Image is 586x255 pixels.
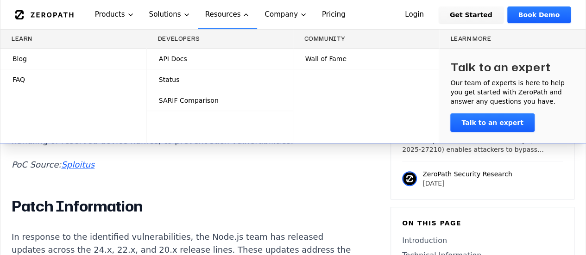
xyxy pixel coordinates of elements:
[159,96,219,105] span: SARIF Comparison
[439,6,504,23] a: Get Started
[402,136,563,154] p: A critical path traversal flaw in Node.js (CVE-2025-27210) enables attackers to bypass directory ...
[450,60,550,75] h3: Talk to an expert
[147,49,293,69] a: API Docs
[394,6,435,23] a: Login
[450,113,534,132] a: Talk to an expert
[402,235,563,246] a: Introduction
[304,35,428,43] h3: Community
[0,49,146,69] a: Blog
[12,160,95,169] em: PoC Source:
[159,54,187,63] span: API Docs
[61,160,95,169] a: Sploitus
[450,78,574,106] p: Our team of experts is here to help you get started with ZeroPath and answer any questions you have.
[422,179,512,188] p: [DATE]
[12,35,135,43] h3: Learn
[13,54,27,63] span: Blog
[158,35,282,43] h3: Developers
[402,218,563,228] h6: On this page
[147,90,293,111] a: SARIF Comparison
[12,197,356,216] h2: Patch Information
[450,35,574,43] h3: Learn more
[147,69,293,90] a: Status
[13,75,25,84] span: FAQ
[293,49,439,69] a: Wall of Fame
[305,54,347,63] span: Wall of Fame
[159,75,180,84] span: Status
[402,171,417,186] img: ZeroPath Security Research
[0,69,146,90] a: FAQ
[507,6,571,23] a: Book Demo
[422,169,512,179] p: ZeroPath Security Research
